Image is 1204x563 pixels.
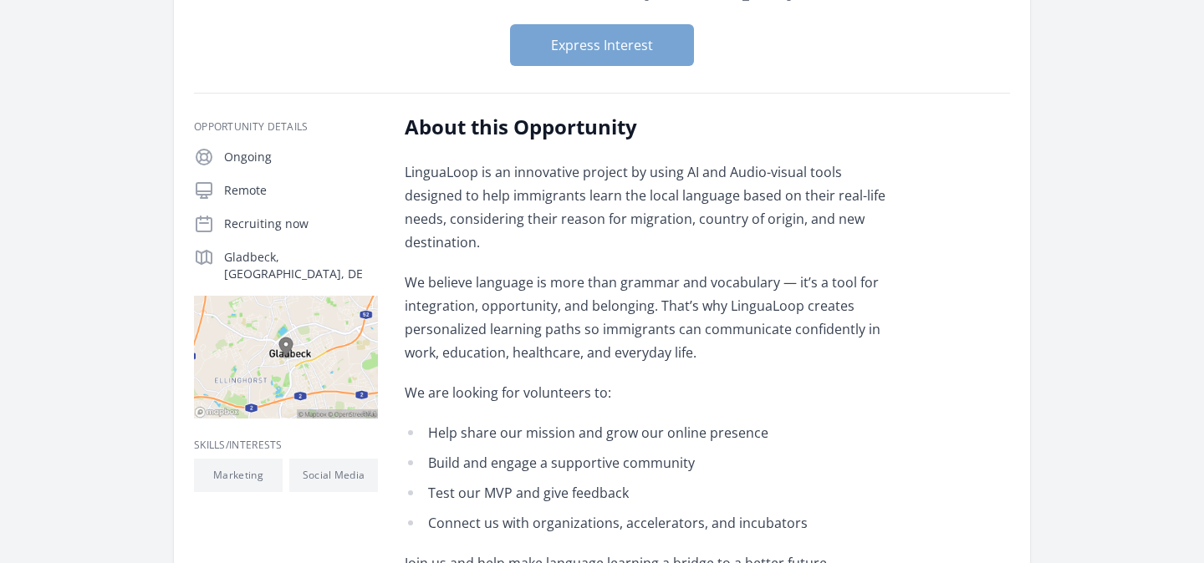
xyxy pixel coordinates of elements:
p: LinguaLoop is an innovative project by using AI and Audio-visual tools designed to help immigrant... [405,160,894,254]
li: Test our MVP and give feedback [405,481,894,505]
li: Social Media [289,459,378,492]
li: Help share our mission and grow our online presence [405,421,894,444]
li: Marketing [194,459,283,492]
p: Recruiting now [224,216,378,232]
p: Ongoing [224,149,378,165]
p: Remote [224,182,378,199]
h3: Opportunity Details [194,120,378,134]
img: Map [194,296,378,418]
p: We believe language is more than grammar and vocabulary — it’s a tool for integration, opportunit... [405,271,894,364]
li: Connect us with organizations, accelerators, and incubators [405,511,894,535]
li: Build and engage a supportive community [405,451,894,474]
h2: About this Opportunity [405,114,894,140]
p: Gladbeck, [GEOGRAPHIC_DATA], DE [224,249,378,282]
h3: Skills/Interests [194,439,378,452]
p: We are looking for volunteers to: [405,381,894,404]
button: Express Interest [510,24,694,66]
